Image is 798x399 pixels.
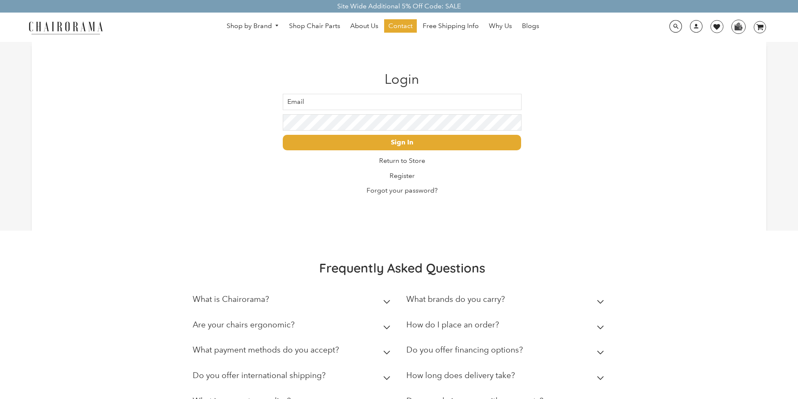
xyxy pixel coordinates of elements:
[406,345,523,355] h2: Do you offer financing options?
[193,345,339,355] h2: What payment methods do you accept?
[285,19,344,33] a: Shop Chair Parts
[406,314,607,340] summary: How do I place an order?
[489,22,512,31] span: Why Us
[423,22,479,31] span: Free Shipping Info
[406,320,499,329] h2: How do I place an order?
[193,339,394,365] summary: What payment methods do you accept?
[406,339,607,365] summary: Do you offer financing options?
[388,22,413,31] span: Contact
[222,20,284,33] a: Shop by Brand
[406,288,607,314] summary: What brands do you carry?
[418,19,483,33] a: Free Shipping Info
[289,22,340,31] span: Shop Chair Parts
[406,371,515,380] h2: How long does delivery take?
[406,294,505,304] h2: What brands do you carry?
[283,135,521,150] input: Sign In
[283,71,521,87] h1: Login
[732,20,745,33] img: WhatsApp_Image_2024-07-12_at_16.23.01.webp
[283,94,521,110] input: Email
[518,19,543,33] a: Blogs
[193,294,269,304] h2: What is Chairorama?
[24,20,108,35] img: chairorama
[193,320,294,329] h2: Are your chairs ergonomic?
[350,22,378,31] span: About Us
[193,371,325,380] h2: Do you offer international shipping?
[379,157,425,165] a: Return to Store
[406,365,607,390] summary: How long does delivery take?
[143,19,622,35] nav: DesktopNavigation
[193,288,394,314] summary: What is Chairorama?
[522,22,539,31] span: Blogs
[193,314,394,340] summary: Are your chairs ergonomic?
[485,19,516,33] a: Why Us
[193,365,394,390] summary: Do you offer international shipping?
[390,172,415,180] a: Register
[346,19,382,33] a: About Us
[384,19,417,33] a: Contact
[367,186,438,194] a: Forgot your password?
[193,260,612,276] h2: Frequently Asked Questions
